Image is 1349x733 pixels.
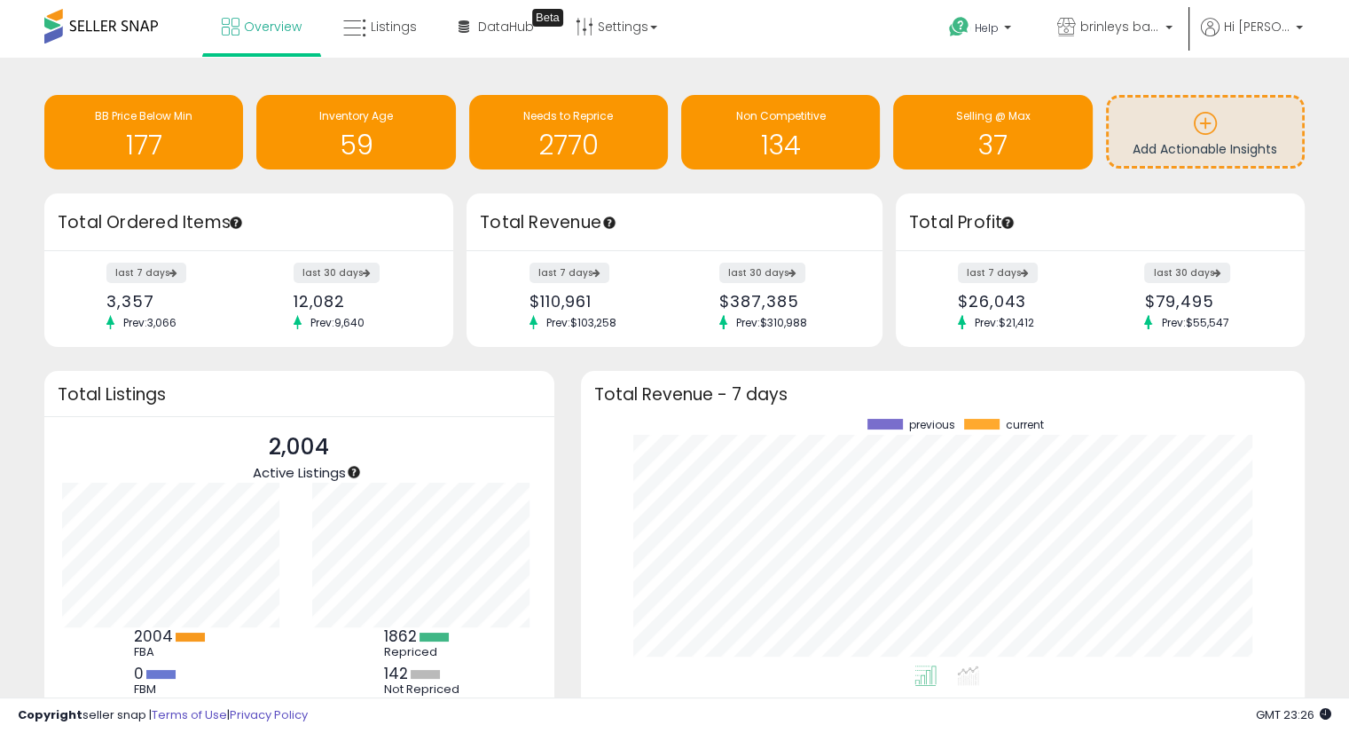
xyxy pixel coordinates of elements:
[480,210,869,235] h3: Total Revenue
[134,645,214,659] div: FBA
[1109,98,1302,166] a: Add Actionable Insights
[727,315,816,330] span: Prev: $310,988
[958,263,1038,283] label: last 7 days
[44,95,243,169] a: BB Price Below Min 177
[302,315,373,330] span: Prev: 9,640
[253,463,346,482] span: Active Listings
[319,108,393,123] span: Inventory Age
[478,130,659,160] h1: 2770
[152,706,227,723] a: Terms of Use
[384,663,408,684] b: 142
[244,18,302,35] span: Overview
[902,130,1083,160] h1: 37
[948,16,970,38] i: Get Help
[18,706,82,723] strong: Copyright
[532,9,563,27] div: Tooltip anchor
[230,706,308,723] a: Privacy Policy
[719,263,805,283] label: last 30 days
[134,682,214,697] div: FBM
[58,210,440,235] h3: Total Ordered Items
[294,263,380,283] label: last 30 days
[1224,18,1290,35] span: Hi [PERSON_NAME]
[1144,263,1230,283] label: last 30 days
[371,18,417,35] span: Listings
[690,130,871,160] h1: 134
[256,95,455,169] a: Inventory Age 59
[958,292,1086,311] div: $26,043
[955,108,1030,123] span: Selling @ Max
[966,315,1043,330] span: Prev: $21,412
[53,130,234,160] h1: 177
[537,315,625,330] span: Prev: $103,258
[1152,315,1237,330] span: Prev: $55,547
[114,315,185,330] span: Prev: 3,066
[975,20,999,35] span: Help
[134,626,173,647] b: 2004
[594,388,1291,401] h3: Total Revenue - 7 days
[1133,140,1277,158] span: Add Actionable Insights
[736,108,826,123] span: Non Competitive
[228,215,244,231] div: Tooltip anchor
[935,3,1029,58] a: Help
[529,263,609,283] label: last 7 days
[1006,419,1044,431] span: current
[909,210,1291,235] h3: Total Profit
[1144,292,1273,311] div: $79,495
[681,95,880,169] a: Non Competitive 134
[384,645,464,659] div: Repriced
[719,292,851,311] div: $387,385
[106,292,235,311] div: 3,357
[1256,706,1331,723] span: 2025-09-10 23:26 GMT
[384,626,417,647] b: 1862
[18,707,308,724] div: seller snap | |
[384,682,464,697] div: Not Repriced
[1000,215,1016,231] div: Tooltip anchor
[469,95,668,169] a: Needs to Reprice 2770
[58,388,541,401] h3: Total Listings
[478,18,534,35] span: DataHub
[253,430,346,464] p: 2,004
[523,108,613,123] span: Needs to Reprice
[893,95,1092,169] a: Selling @ Max 37
[346,464,362,480] div: Tooltip anchor
[529,292,662,311] div: $110,961
[601,215,617,231] div: Tooltip anchor
[1080,18,1160,35] span: brinleys bargains
[134,663,144,684] b: 0
[909,419,955,431] span: previous
[95,108,192,123] span: BB Price Below Min
[294,292,422,311] div: 12,082
[106,263,186,283] label: last 7 days
[265,130,446,160] h1: 59
[1201,18,1303,58] a: Hi [PERSON_NAME]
